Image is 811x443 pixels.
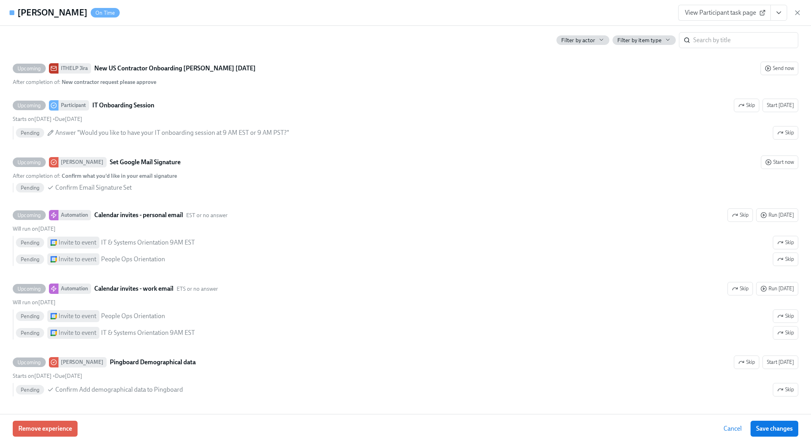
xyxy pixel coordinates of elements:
button: UpcomingAutomationCalendar invites - personal emailEST or no answerSkipWill run on[DATE]Pending I... [756,208,798,222]
span: Start [DATE] [767,358,794,366]
span: Sunday, October 12th 2025, 9:00 am [13,116,52,122]
strong: Calendar invites - personal email [94,210,183,220]
span: Tuesday, October 14th 2025, 9:00 am [13,373,52,379]
div: IT & Systems Orientation 9AM EST [101,238,195,247]
div: [PERSON_NAME] [58,357,107,367]
button: Save changes [751,421,798,437]
span: Start now [765,158,794,166]
span: Pending [16,240,44,246]
button: UpcomingITHELP JiraNew US Contractor Onboarding [PERSON_NAME] [DATE]After completion of: New cont... [760,62,798,75]
h4: [PERSON_NAME] [18,7,88,19]
span: This automation uses the "ETS or no answer" audience [177,285,218,293]
button: UpcomingParticipantIT Onboarding SessionSkipStarts on[DATE] •Due[DATE] PendingAnswer "Would you l... [762,99,798,112]
strong: Confirm what you'd like in your email signature [62,173,177,179]
span: Skip [732,285,749,293]
span: Upcoming [13,359,46,365]
span: Skip [777,129,794,137]
div: Invite to event [58,238,96,247]
span: Skip [777,255,794,263]
button: UpcomingAutomationCalendar invites - work emailETS or no answerRun [DATE]Will run on[DATE]Pending... [727,282,753,295]
button: UpcomingAutomationCalendar invites - work emailETS or no answerSkipRun [DATE]Will run on[DATE]Pen... [773,326,798,340]
span: Skip [777,329,794,337]
span: Pending [16,256,44,262]
span: Pending [16,130,44,136]
span: Skip [777,312,794,320]
span: Tuesday, October 14th 2025, 9:00 am [13,225,56,232]
button: Remove experience [13,421,78,437]
button: Upcoming[PERSON_NAME]Pingboard Demographical dataSkipStarts on[DATE] •Due[DATE] PendingConfirm Ad... [762,356,798,369]
div: [PERSON_NAME] [58,157,107,167]
span: Run [DATE] [760,211,794,219]
span: Upcoming [13,103,46,109]
button: Upcoming[PERSON_NAME]Pingboard Demographical dataStart [DATE]Starts on[DATE] •Due[DATE] PendingCo... [734,356,759,369]
strong: Calendar invites - work email [94,284,173,293]
span: Upcoming [13,66,46,72]
div: Invite to event [58,312,96,321]
span: Confirm Add demographical data to Pingboard [55,385,183,394]
strong: Pingboard Demographical data [110,358,196,367]
button: Filter by actor [556,35,609,45]
span: Friday, October 17th 2025, 9:00 am [55,116,82,122]
span: Skip [738,101,755,109]
span: Remove experience [18,425,72,433]
span: Filter by item type [617,37,661,44]
div: Automation [58,284,91,294]
button: View task page [770,5,787,21]
span: Pending [16,387,44,393]
div: Invite to event [58,255,96,264]
strong: IT Onboarding Session [92,101,154,110]
button: UpcomingAutomationCalendar invites - work emailETS or no answerSkipWill run on[DATE]Pending Invit... [756,282,798,295]
span: Skip [738,358,755,366]
span: Sunday, October 19th 2025, 9:00 am [55,373,82,379]
div: IT & Systems Orientation 9AM EST [101,328,195,337]
strong: Set Google Mail Signature [110,157,181,167]
button: UpcomingAutomationCalendar invites - personal emailEST or no answerSkipRun [DATE]Will run on[DATE... [773,253,798,266]
button: Upcoming[PERSON_NAME]Pingboard Demographical dataSkipStart [DATE]Starts on[DATE] •Due[DATE] Pendi... [773,383,798,396]
div: After completion of : [13,78,156,86]
button: UpcomingAutomationCalendar invites - personal emailEST or no answerRun [DATE]Will run on[DATE]Pen... [727,208,753,222]
span: Save changes [756,425,793,433]
span: Skip [777,386,794,394]
div: People Ops Orientation [101,312,165,321]
div: • [13,372,82,380]
span: Skip [732,211,749,219]
span: Run [DATE] [760,285,794,293]
div: Invite to event [58,328,96,337]
button: Filter by item type [613,35,676,45]
span: Pending [16,185,44,191]
a: View Participant task page [678,5,771,21]
span: This automation uses the "EST or no answer" audience [186,212,228,219]
input: Search by title [693,32,798,48]
span: Pending [16,313,44,319]
span: Start [DATE] [767,101,794,109]
span: Confirm Email Signature Set [55,183,132,192]
button: UpcomingAutomationCalendar invites - work emailETS or no answerSkipRun [DATE]Will run on[DATE]Pen... [773,309,798,323]
div: After completion of : [13,172,177,180]
span: Filter by actor [561,37,595,44]
div: ITHELP Jira [58,63,91,74]
div: Participant [58,100,89,111]
span: Cancel [723,425,742,433]
span: Skip [777,239,794,247]
span: Send now [765,64,794,72]
button: Upcoming[PERSON_NAME]Set Google Mail SignatureAfter completion of: Confirm what you'd like in you... [761,155,798,169]
button: UpcomingParticipantIT Onboarding SessionStart [DATE]Starts on[DATE] •Due[DATE] PendingAnswer "Wou... [734,99,759,112]
button: UpcomingAutomationCalendar invites - personal emailEST or no answerSkipRun [DATE]Will run on[DATE... [773,236,798,249]
span: View Participant task page [685,9,764,17]
div: People Ops Orientation [101,255,165,264]
span: On Time [91,10,120,16]
strong: New contractor request please approve [62,79,156,85]
div: • [13,115,82,123]
span: Upcoming [13,159,46,165]
button: UpcomingParticipantIT Onboarding SessionSkipStart [DATE]Starts on[DATE] •Due[DATE] PendingAnswer ... [773,126,798,140]
span: Tuesday, October 14th 2025, 9:00 am [13,299,56,306]
span: Pending [16,330,44,336]
button: Cancel [718,421,747,437]
strong: New US Contractor Onboarding [PERSON_NAME] [DATE] [94,64,256,73]
div: Automation [58,210,91,220]
span: Answer "Would you like to have your IT onboarding session at 9 AM EST or 9 AM PST?" [55,128,289,137]
span: Upcoming [13,212,46,218]
span: Upcoming [13,286,46,292]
